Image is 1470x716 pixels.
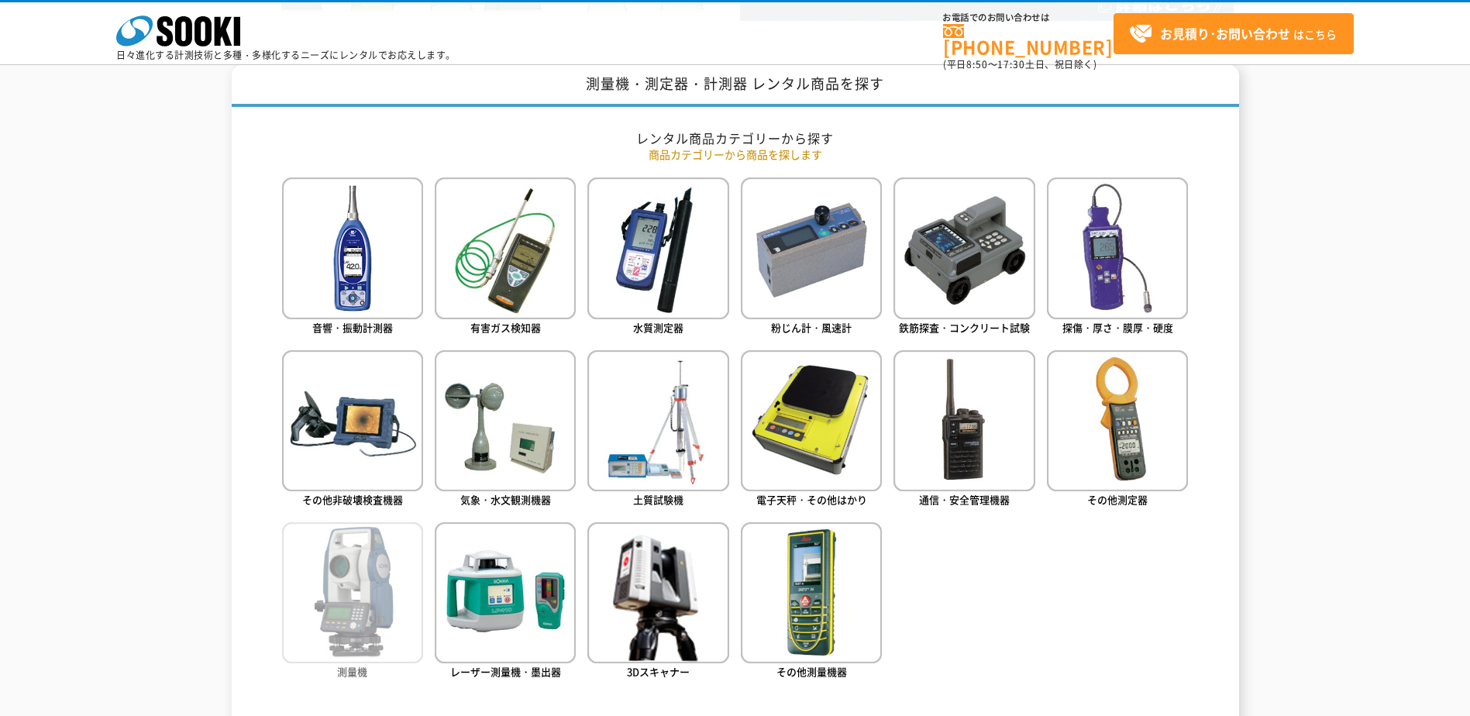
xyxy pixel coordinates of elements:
a: その他測定器 [1047,350,1188,511]
span: 鉄筋探査・コンクリート試験 [899,320,1030,335]
span: 8:50 [966,57,988,71]
span: (平日 ～ 土日、祝日除く) [943,57,1096,71]
span: お電話でのお問い合わせは [943,13,1114,22]
span: はこちら [1129,22,1337,46]
h1: 測量機・測定器・計測器 レンタル商品を探す [232,64,1239,107]
img: 鉄筋探査・コンクリート試験 [893,177,1035,318]
a: 音響・振動計測器 [282,177,423,338]
img: その他測定器 [1047,350,1188,491]
img: その他測量機器 [741,522,882,663]
img: 探傷・厚さ・膜厚・硬度 [1047,177,1188,318]
span: 有害ガス検知器 [470,320,541,335]
img: 音響・振動計測器 [282,177,423,318]
a: 粉じん計・風速計 [741,177,882,338]
a: その他非破壊検査機器 [282,350,423,511]
img: その他非破壊検査機器 [282,350,423,491]
img: 土質試験機 [587,350,728,491]
p: 商品カテゴリーから商品を探します [282,146,1189,163]
a: 水質測定器 [587,177,728,338]
img: 気象・水文観測機器 [435,350,576,491]
a: 3Dスキャナー [587,522,728,683]
span: その他非破壊検査機器 [302,492,403,507]
span: 電子天秤・その他はかり [756,492,867,507]
span: 3Dスキャナー [627,664,690,679]
span: 水質測定器 [633,320,683,335]
img: 3Dスキャナー [587,522,728,663]
img: 測量機 [282,522,423,663]
a: お見積り･お問い合わせはこちら [1114,13,1354,54]
h2: レンタル商品カテゴリーから探す [282,130,1189,146]
a: 有害ガス検知器 [435,177,576,338]
a: 気象・水文観測機器 [435,350,576,511]
span: 通信・安全管理機器 [919,492,1010,507]
span: 粉じん計・風速計 [771,320,852,335]
a: 鉄筋探査・コンクリート試験 [893,177,1035,338]
img: レーザー測量機・墨出器 [435,522,576,663]
a: 通信・安全管理機器 [893,350,1035,511]
span: 探傷・厚さ・膜厚・硬度 [1062,320,1173,335]
img: 水質測定器 [587,177,728,318]
a: その他測量機器 [741,522,882,683]
a: [PHONE_NUMBER] [943,24,1114,56]
strong: お見積り･お問い合わせ [1160,24,1290,43]
span: 土質試験機 [633,492,683,507]
img: 通信・安全管理機器 [893,350,1035,491]
span: 17:30 [997,57,1025,71]
a: レーザー測量機・墨出器 [435,522,576,683]
img: 電子天秤・その他はかり [741,350,882,491]
span: その他測定器 [1087,492,1148,507]
img: 粉じん計・風速計 [741,177,882,318]
span: 音響・振動計測器 [312,320,393,335]
span: 気象・水文観測機器 [460,492,551,507]
span: レーザー測量機・墨出器 [450,664,561,679]
a: 土質試験機 [587,350,728,511]
span: 測量機 [337,664,367,679]
p: 日々進化する計測技術と多種・多様化するニーズにレンタルでお応えします。 [116,50,456,60]
a: 測量機 [282,522,423,683]
img: 有害ガス検知器 [435,177,576,318]
a: 電子天秤・その他はかり [741,350,882,511]
a: 探傷・厚さ・膜厚・硬度 [1047,177,1188,338]
span: その他測量機器 [776,664,847,679]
